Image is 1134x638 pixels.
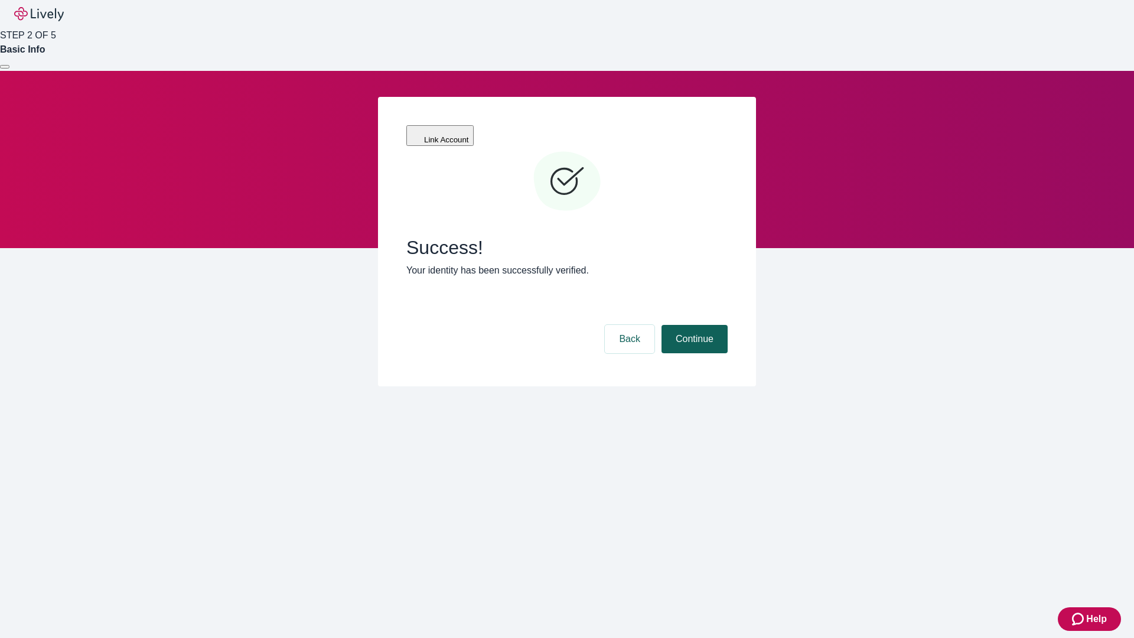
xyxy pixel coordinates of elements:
button: Link Account [406,125,474,146]
button: Zendesk support iconHelp [1058,607,1121,631]
span: Help [1086,612,1107,626]
img: Lively [14,7,64,21]
p: Your identity has been successfully verified. [406,263,728,278]
span: Success! [406,236,728,259]
button: Continue [661,325,728,353]
svg: Checkmark icon [532,147,602,217]
button: Back [605,325,654,353]
svg: Zendesk support icon [1072,612,1086,626]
